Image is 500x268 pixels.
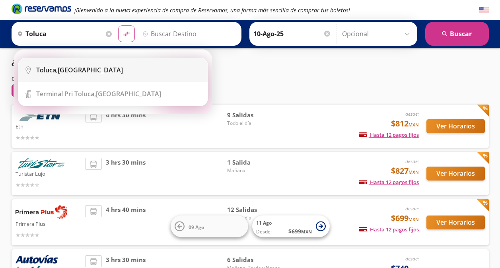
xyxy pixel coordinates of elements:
[36,89,161,98] div: [GEOGRAPHIC_DATA]
[12,76,39,83] p: Ordenar por
[12,84,48,97] button: 0Filtros
[16,169,82,178] p: Turistar Lujo
[227,158,283,167] span: 1 Salida
[359,226,419,233] span: Hasta 12 pagos fijos
[139,24,237,44] input: Buscar Destino
[106,158,146,189] span: 3 hrs 30 mins
[426,167,485,181] button: Ver Horarios
[252,216,330,237] button: 11 AgoDesde:$699MXN
[227,111,283,120] span: 9 Salidas
[405,158,419,165] em: desde:
[14,24,104,44] input: Buscar Origen
[405,205,419,212] em: desde:
[405,111,419,117] em: desde:
[227,214,283,221] span: Todo el día
[189,223,204,230] span: 09 Ago
[479,5,489,15] button: English
[425,22,489,46] button: Buscar
[171,216,248,237] button: 09 Ago
[16,205,67,219] img: Primera Plus
[253,24,331,44] input: Elegir Fecha
[16,121,82,131] p: Etn
[359,131,419,138] span: Hasta 12 pagos fijos
[342,24,413,44] input: Opcional
[16,158,67,169] img: Turistar Lujo
[256,219,272,226] span: 11 Ago
[16,219,82,228] p: Primera Plus
[12,56,124,68] p: ¿Con qué línea quieres salir?
[359,179,419,186] span: Hasta 12 pagos fijos
[409,169,419,175] small: MXN
[391,118,419,130] span: $812
[301,229,312,235] small: MXN
[106,111,146,142] span: 4 hrs 30 mins
[36,66,58,74] b: Toluca,
[405,255,419,262] em: desde:
[12,3,71,15] i: Brand Logo
[36,89,96,98] b: Terminal Pri Toluca,
[426,119,485,133] button: Ver Horarios
[227,255,283,264] span: 6 Salidas
[36,66,123,74] div: [GEOGRAPHIC_DATA]
[12,3,71,17] a: Brand Logo
[227,120,283,127] span: Todo el día
[409,122,419,128] small: MXN
[391,212,419,224] span: $699
[391,165,419,177] span: $827
[409,216,419,222] small: MXN
[74,6,350,14] em: ¡Bienvenido a la nueva experiencia de compra de Reservamos, una forma más sencilla de comprar tus...
[426,216,485,229] button: Ver Horarios
[16,111,67,121] img: Etn
[227,167,283,174] span: Mañana
[256,228,272,235] span: Desde:
[227,205,283,214] span: 12 Salidas
[288,227,312,235] span: $ 699
[106,205,146,239] span: 4 hrs 40 mins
